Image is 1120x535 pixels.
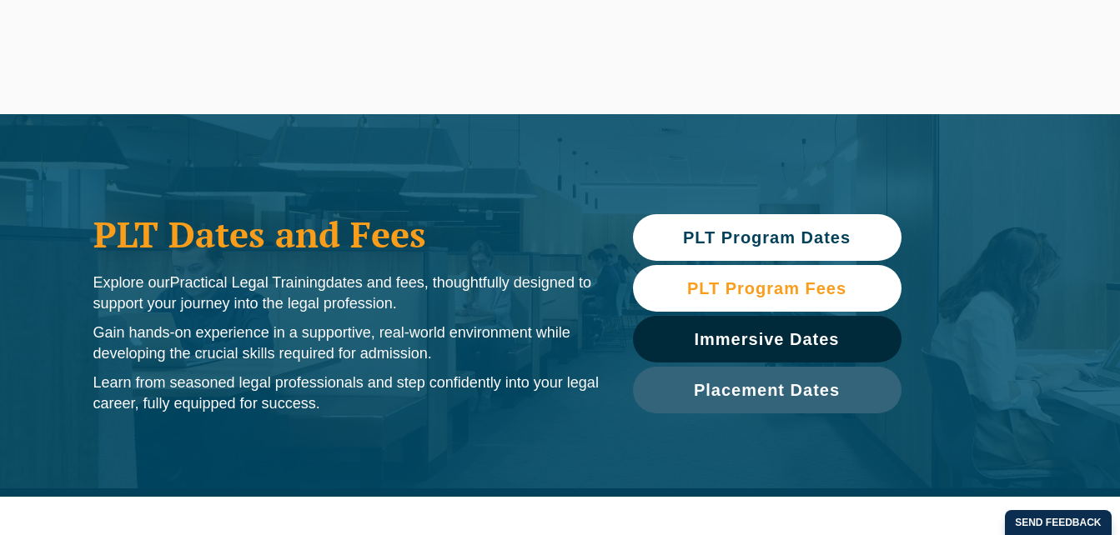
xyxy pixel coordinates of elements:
[93,213,600,255] h1: PLT Dates and Fees
[93,372,600,414] p: Learn from seasoned legal professionals and step confidently into your legal career, fully equipp...
[633,214,902,261] a: PLT Program Dates
[695,331,840,347] span: Immersive Dates
[93,272,600,314] p: Explore our dates and fees, thoughtfully designed to support your journey into the legal profession.
[170,274,326,291] span: Practical Legal Training
[694,382,840,398] span: Placement Dates
[687,280,846,297] span: PLT Program Fees
[633,316,902,362] a: Immersive Dates
[93,322,600,364] p: Gain hands-on experience in a supportive, real-world environment while developing the crucial ski...
[683,229,851,246] span: PLT Program Dates
[633,367,902,413] a: Placement Dates
[633,265,902,312] a: PLT Program Fees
